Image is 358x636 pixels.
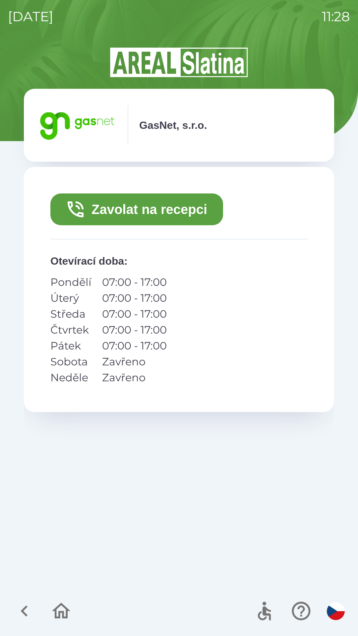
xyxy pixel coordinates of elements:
[50,354,91,370] p: Sobota
[50,306,91,322] p: Středa
[139,117,207,133] p: GasNet, s.r.o.
[327,602,345,620] img: cs flag
[50,193,223,225] button: Zavolat na recepci
[50,274,91,290] p: Pondělí
[102,274,167,290] p: 07:00 - 17:00
[37,105,117,145] img: 95bd5263-4d84-4234-8c68-46e365c669f1.png
[322,7,350,26] p: 11:28
[102,338,167,354] p: 07:00 - 17:00
[50,253,308,269] p: Otevírací doba :
[50,322,91,338] p: Čtvrtek
[102,370,167,386] p: Zavřeno
[102,354,167,370] p: Zavřeno
[24,46,334,78] img: Logo
[102,306,167,322] p: 07:00 - 17:00
[50,338,91,354] p: Pátek
[102,290,167,306] p: 07:00 - 17:00
[8,7,53,26] p: [DATE]
[50,290,91,306] p: Úterý
[102,322,167,338] p: 07:00 - 17:00
[50,370,91,386] p: Neděle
